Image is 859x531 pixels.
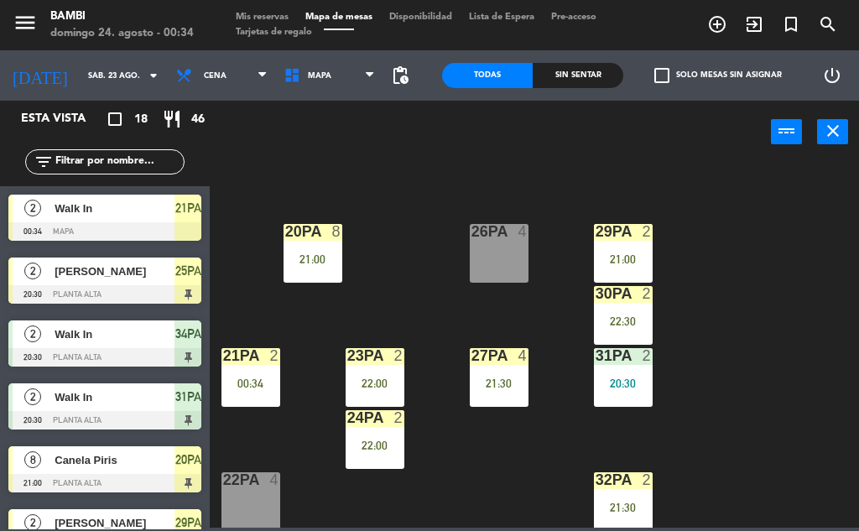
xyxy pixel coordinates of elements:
[771,119,802,144] button: power_input
[221,377,280,389] div: 00:34
[13,10,38,41] button: menu
[823,121,843,141] i: close
[175,198,201,218] span: 21PA
[471,348,472,363] div: 27PA
[24,263,41,279] span: 2
[8,109,121,129] div: Esta vista
[642,348,652,363] div: 2
[442,63,533,88] div: Todas
[269,472,279,487] div: 4
[817,119,848,144] button: close
[204,71,226,81] span: Cena
[55,263,174,280] span: [PERSON_NAME]
[471,224,472,239] div: 26PA
[347,410,348,425] div: 24PA
[55,200,174,217] span: Walk In
[24,514,41,531] span: 2
[55,325,174,343] span: Walk In
[162,109,182,129] i: restaurant
[331,224,341,239] div: 8
[393,410,403,425] div: 2
[223,472,224,487] div: 22PA
[227,13,297,22] span: Mis reservas
[533,63,623,88] div: Sin sentar
[175,261,201,281] span: 25PA
[744,14,764,34] i: exit_to_app
[105,109,125,129] i: crop_square
[55,388,174,406] span: Walk In
[34,152,54,172] i: filter_list
[175,387,201,407] span: 31PA
[175,450,201,470] span: 20PA
[346,377,404,389] div: 22:00
[461,13,543,22] span: Lista de Espera
[654,68,669,83] span: check_box_outline_blank
[543,13,605,22] span: Pre-acceso
[297,13,381,22] span: Mapa de mesas
[24,200,41,216] span: 2
[24,388,41,405] span: 2
[518,224,528,239] div: 4
[134,110,148,129] span: 18
[54,153,184,171] input: Filtrar por nombre...
[594,315,653,327] div: 22:30
[13,10,38,35] i: menu
[642,286,652,301] div: 2
[55,451,174,469] span: Canela Piris
[50,8,194,25] div: BAMBI
[390,65,410,86] span: pending_actions
[594,377,653,389] div: 20:30
[285,224,286,239] div: 20PA
[191,110,205,129] span: 46
[227,28,320,37] span: Tarjetas de regalo
[223,348,224,363] div: 21PA
[642,472,652,487] div: 2
[707,14,727,34] i: add_circle_outline
[818,14,838,34] i: search
[346,440,404,451] div: 22:00
[347,348,348,363] div: 23PA
[642,224,652,239] div: 2
[24,451,41,468] span: 8
[654,68,782,83] label: Solo mesas sin asignar
[470,377,528,389] div: 21:30
[781,14,801,34] i: turned_in_not
[175,324,201,344] span: 34PA
[269,348,279,363] div: 2
[381,13,461,22] span: Disponibilidad
[308,71,331,81] span: Mapa
[393,348,403,363] div: 2
[24,325,41,342] span: 2
[143,65,164,86] i: arrow_drop_down
[284,253,342,265] div: 21:00
[50,25,194,42] div: domingo 24. agosto - 00:34
[594,502,653,513] div: 21:30
[777,121,797,141] i: power_input
[822,65,842,86] i: power_settings_new
[594,253,653,265] div: 21:00
[518,348,528,363] div: 4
